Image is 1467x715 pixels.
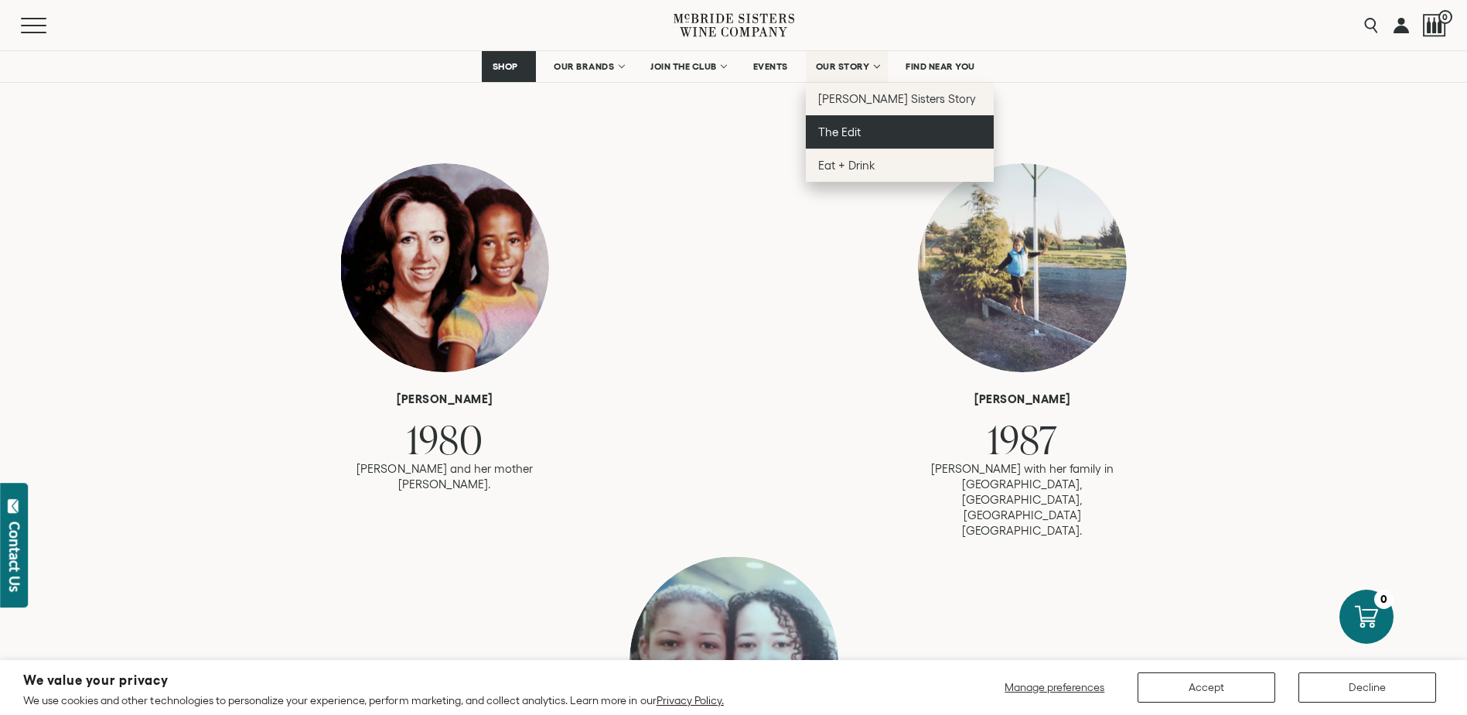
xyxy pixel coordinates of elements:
span: 1987 [988,412,1057,466]
a: SHOP [482,51,536,82]
h6: [PERSON_NAME] [906,392,1138,406]
a: OUR STORY [806,51,889,82]
p: [PERSON_NAME] with her family in [GEOGRAPHIC_DATA], [GEOGRAPHIC_DATA], [GEOGRAPHIC_DATA] [GEOGRAP... [906,461,1138,539]
h2: We value your privacy [23,674,724,687]
span: Manage preferences [1005,681,1104,693]
button: Mobile Menu Trigger [21,18,77,33]
a: OUR BRANDS [544,51,633,82]
span: JOIN THE CLUB [650,61,717,72]
a: Eat + Drink [806,149,994,182]
span: OUR BRANDS [554,61,614,72]
span: The Edit [818,125,861,139]
a: [PERSON_NAME] Sisters Story [806,82,994,115]
button: Decline [1298,672,1436,703]
div: 0 [1374,590,1394,609]
span: Eat + Drink [818,159,875,172]
p: We use cookies and other technologies to personalize your experience, perform marketing, and coll... [23,693,724,707]
span: [PERSON_NAME] Sisters Story [818,92,977,105]
a: JOIN THE CLUB [640,51,735,82]
a: FIND NEAR YOU [896,51,985,82]
a: Privacy Policy. [657,694,724,706]
p: [PERSON_NAME] and her mother [PERSON_NAME]. [329,461,561,492]
button: Accept [1138,672,1275,703]
button: Manage preferences [995,672,1114,703]
span: 0 [1438,10,1452,24]
a: The Edit [806,115,994,149]
span: 1980 [407,412,483,466]
a: EVENTS [743,51,798,82]
span: SHOP [492,61,518,72]
div: Contact Us [7,522,22,592]
span: EVENTS [753,61,788,72]
span: FIND NEAR YOU [906,61,975,72]
span: OUR STORY [816,61,870,72]
h6: [PERSON_NAME] [329,392,561,406]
